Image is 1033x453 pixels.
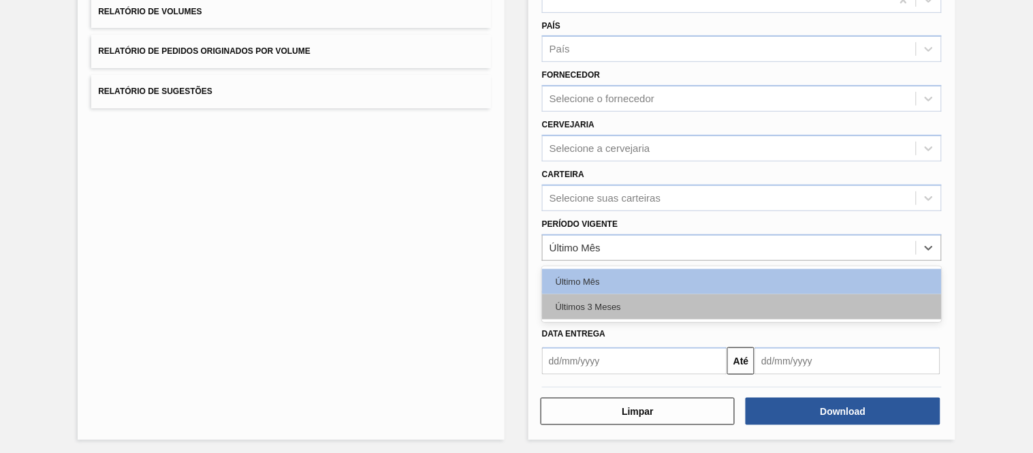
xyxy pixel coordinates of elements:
button: Relatório de Sugestões [91,75,491,108]
label: Cervejaria [542,120,594,129]
div: País [550,44,570,55]
span: Relatório de Sugestões [98,87,212,96]
label: País [542,21,560,31]
input: dd/mm/yyyy [542,347,727,375]
div: Último Mês [550,242,601,253]
div: Último Mês [542,269,942,294]
span: Relatório de Volumes [98,7,202,16]
div: Últimos 3 Meses [542,294,942,319]
label: Carteira [542,170,584,179]
label: Fornecedor [542,70,600,80]
span: Relatório de Pedidos Originados por Volume [98,46,311,56]
span: Data Entrega [542,329,605,339]
button: Até [727,347,754,375]
div: Selecione suas carteiras [550,192,661,204]
button: Download [746,398,940,425]
div: Selecione o fornecedor [550,93,654,105]
label: Período Vigente [542,219,618,229]
div: Selecione a cervejaria [550,142,650,154]
button: Limpar [541,398,735,425]
button: Relatório de Pedidos Originados por Volume [91,35,491,68]
input: dd/mm/yyyy [754,347,940,375]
